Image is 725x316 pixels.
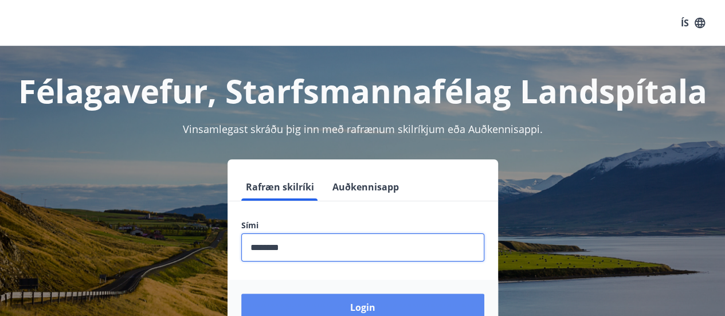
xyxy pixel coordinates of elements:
[183,122,543,136] span: Vinsamlegast skráðu þig inn með rafrænum skilríkjum eða Auðkennisappi.
[328,173,403,201] button: Auðkennisapp
[241,173,319,201] button: Rafræn skilríki
[14,69,711,112] h1: Félagavefur, Starfsmannafélag Landspítala
[675,13,711,33] button: ÍS
[241,220,484,231] label: Sími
